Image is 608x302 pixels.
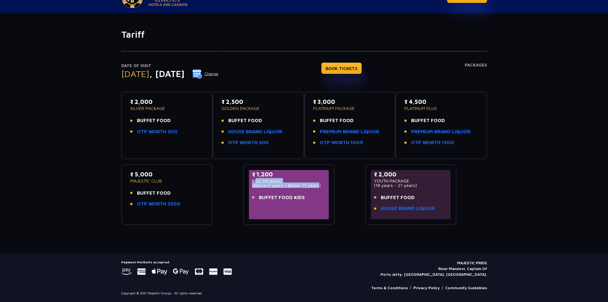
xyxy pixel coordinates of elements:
[380,260,487,277] p: MAJESTIC PRIDE River Mandovi, Captain Of Ports Jetty, [GEOGRAPHIC_DATA], [GEOGRAPHIC_DATA].
[130,97,204,106] p: ₹ 2,000
[121,68,149,79] span: [DATE]
[121,291,203,296] p: Copyright © 2021 Majestic Groups . All rights reserved.
[228,117,262,124] span: BUFFET FOOD
[320,128,379,136] a: PREMIUM BRAND LIQUOR
[313,97,387,106] p: ₹ 3,000
[137,128,177,136] a: OTP WORTH 500
[121,260,232,264] h5: Payment Methods accepted
[130,170,204,179] p: ₹ 5,000
[121,29,487,40] h1: Tariff
[121,63,219,69] p: Date of Visit
[404,106,478,111] p: PLATINUM PLUS
[320,139,363,146] a: OTP WORTH 1000
[320,117,354,124] span: BUFFET FOOD
[465,63,487,86] h4: Packages
[411,139,454,146] a: OTP WORTH 1500
[413,285,440,291] a: Privacy Policy
[228,139,269,146] a: OTP WORTH 500
[137,190,171,197] span: BUFFET FOOD
[411,128,470,136] a: PREMIUM BRAND LIQUOR
[313,106,387,111] p: PLATINUM PACKAGE
[130,106,204,111] p: SILVER PACKAGE
[374,170,448,179] p: ₹ 2,000
[130,179,204,183] p: MAJESTIC CLUB
[252,183,326,188] p: (Above 4 years - Below 17 years)
[228,128,282,136] a: HOUSE BRAND LIQUOR
[445,285,487,291] a: Community Guidelines
[411,117,445,124] span: BUFFET FOOD
[221,106,295,111] p: GOLDEN PACKAGE
[259,194,305,201] span: BUFFET FOOD KIDS
[221,97,295,106] p: ₹ 2,500
[381,205,435,212] a: HOUSE BRAND LIQUOR
[374,179,448,183] p: YOUTH PACKAGE
[381,194,415,201] span: BUFFET FOOD
[371,285,408,291] a: Terms & Conditions
[252,179,326,183] p: KIDS PACKAGE
[404,97,478,106] p: ₹ 4,500
[252,170,326,179] p: ₹ 1,200
[192,69,219,79] button: Change
[149,68,184,79] span: , [DATE]
[374,183,448,188] p: (18 years - 21 years)
[137,200,180,208] a: OTP WORTH 5500
[137,117,171,124] span: BUFFET FOOD
[321,63,362,74] a: BOOK TICKETS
